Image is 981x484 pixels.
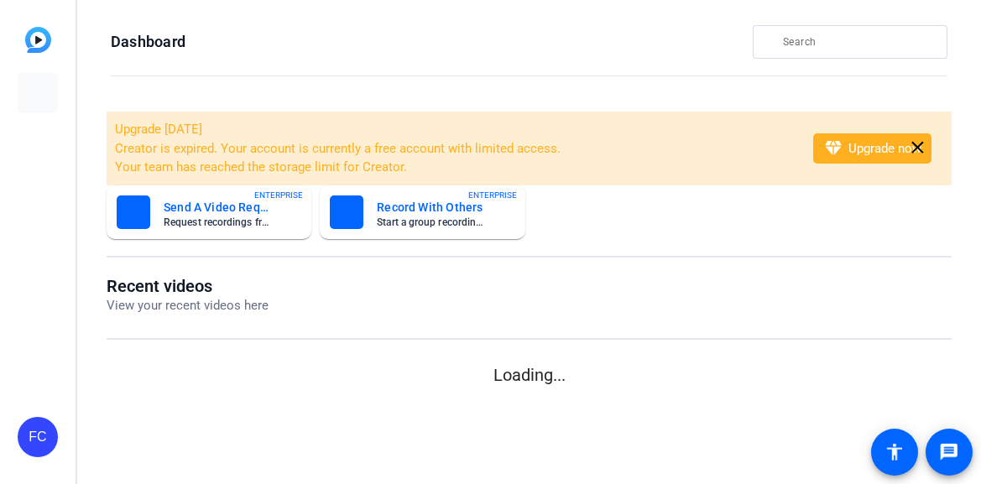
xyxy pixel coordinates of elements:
[107,276,269,296] h1: Recent videos
[884,442,905,462] mat-icon: accessibility
[164,197,274,217] mat-card-title: Send A Video Request
[107,185,311,239] button: Send A Video RequestRequest recordings from anyone, anywhereENTERPRISE
[115,158,791,177] li: Your team has reached the storage limit for Creator.
[823,138,843,159] mat-icon: diamond
[320,185,524,239] button: Record With OthersStart a group recording sessionENTERPRISE
[939,442,959,462] mat-icon: message
[377,217,488,227] mat-card-subtitle: Start a group recording session
[115,139,791,159] li: Creator is expired. Your account is currently a free account with limited access.
[164,217,274,227] mat-card-subtitle: Request recordings from anyone, anywhere
[783,32,934,52] input: Search
[377,197,488,217] mat-card-title: Record With Others
[111,32,185,52] h1: Dashboard
[18,417,58,457] div: FC
[254,189,303,201] span: ENTERPRISE
[107,296,269,315] p: View your recent videos here
[107,362,952,388] p: Loading...
[907,138,928,159] mat-icon: close
[813,133,931,164] button: Upgrade now
[115,122,202,137] span: Upgrade [DATE]
[25,27,51,53] img: blue-gradient.svg
[468,189,517,201] span: ENTERPRISE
